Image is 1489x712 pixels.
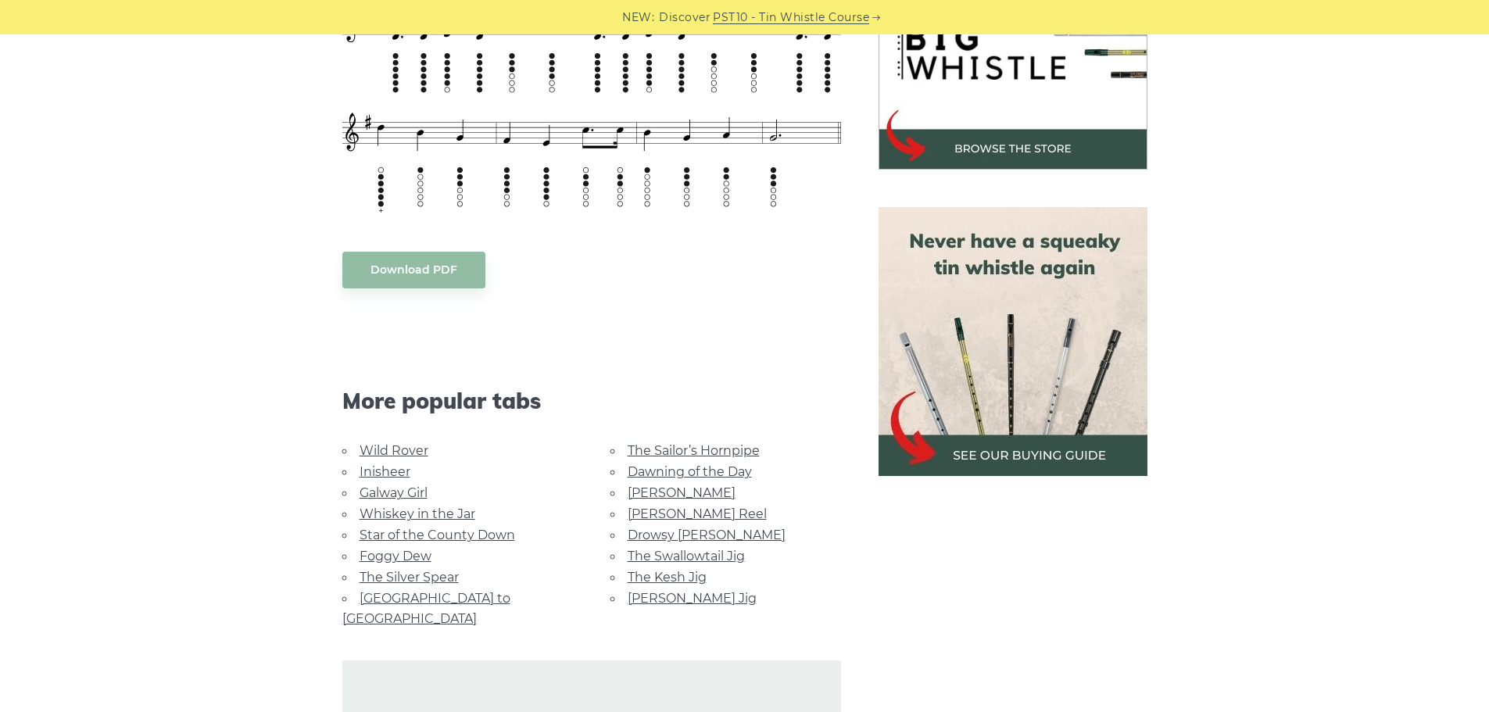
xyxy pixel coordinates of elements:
img: tin whistle buying guide [879,207,1147,476]
a: [PERSON_NAME] Jig [628,591,757,606]
a: Star of the County Down [360,528,515,542]
a: [PERSON_NAME] [628,485,736,500]
a: Download PDF [342,252,485,288]
a: The Swallowtail Jig [628,549,745,564]
a: Drowsy [PERSON_NAME] [628,528,786,542]
a: Galway Girl [360,485,428,500]
a: [PERSON_NAME] Reel [628,506,767,521]
span: Discover [659,9,710,27]
a: PST10 - Tin Whistle Course [713,9,869,27]
a: [GEOGRAPHIC_DATA] to [GEOGRAPHIC_DATA] [342,591,510,626]
a: Inisheer [360,464,410,479]
span: NEW: [622,9,654,27]
a: Whiskey in the Jar [360,506,475,521]
a: The Kesh Jig [628,570,707,585]
a: Dawning of the Day [628,464,752,479]
a: The Silver Spear [360,570,459,585]
a: Foggy Dew [360,549,431,564]
a: The Sailor’s Hornpipe [628,443,760,458]
span: More popular tabs [342,388,841,414]
a: Wild Rover [360,443,428,458]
